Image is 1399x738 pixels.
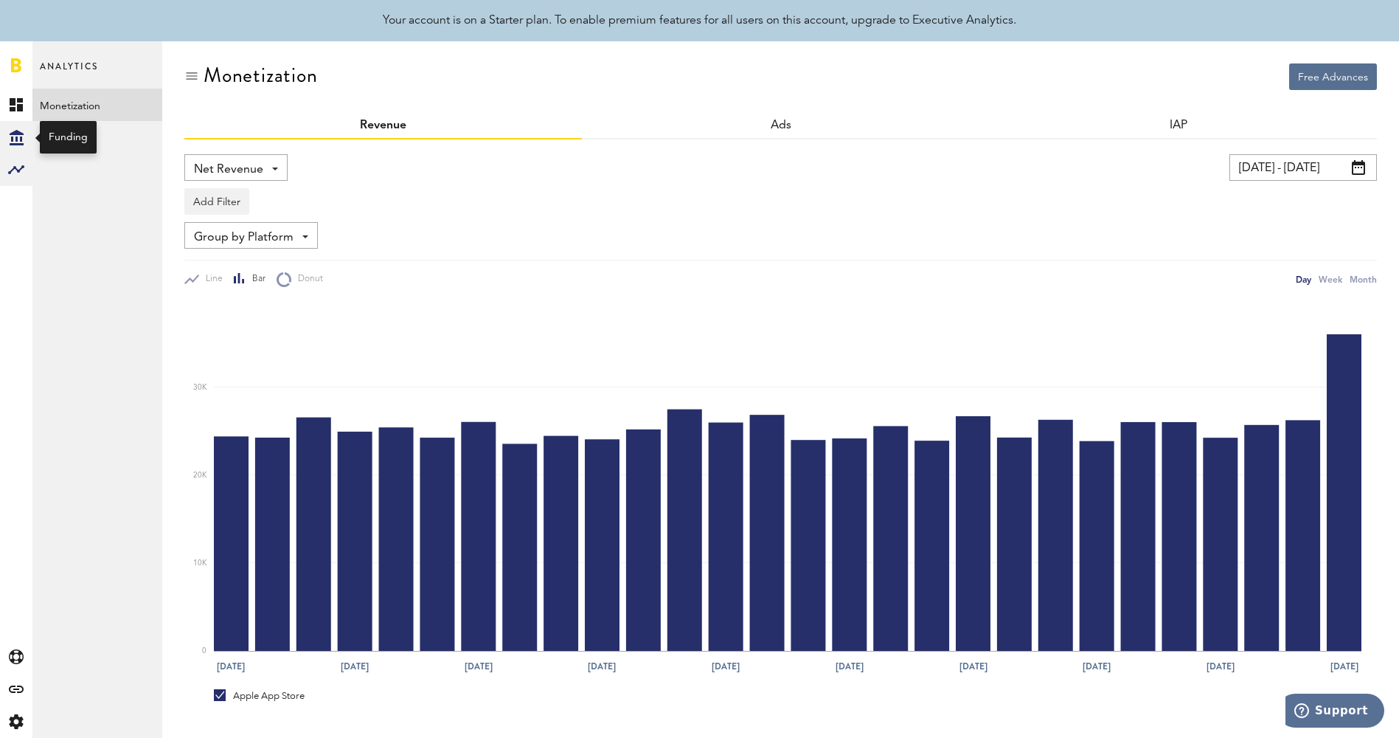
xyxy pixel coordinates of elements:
[202,647,206,655] text: 0
[194,157,263,182] span: Net Revenue
[1319,272,1342,287] div: Week
[712,660,740,673] text: [DATE]
[341,660,369,673] text: [DATE]
[204,63,318,87] div: Monetization
[49,130,88,145] div: Funding
[193,559,207,567] text: 10K
[1207,660,1235,673] text: [DATE]
[1330,660,1358,673] text: [DATE]
[1296,272,1311,287] div: Day
[383,12,1016,30] div: Your account is on a Starter plan. To enable premium features for all users on this account, upgr...
[194,225,294,250] span: Group by Platform
[959,660,987,673] text: [DATE]
[1170,120,1187,131] a: IAP
[217,660,245,673] text: [DATE]
[291,273,323,286] span: Donut
[193,472,207,479] text: 20K
[199,273,223,286] span: Line
[193,384,207,391] text: 30K
[40,58,98,89] span: Analytics
[32,89,162,121] a: Monetization
[360,120,406,131] a: Revenue
[836,660,864,673] text: [DATE]
[1350,272,1377,287] div: Month
[246,273,265,286] span: Bar
[588,660,616,673] text: [DATE]
[184,188,249,215] button: Add Filter
[465,660,493,673] text: [DATE]
[1083,660,1111,673] text: [DATE]
[214,689,305,703] div: Apple App Store
[1289,63,1377,90] button: Free Advances
[771,120,791,131] span: Ads
[1285,694,1384,731] iframe: Opens a widget where you can find more information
